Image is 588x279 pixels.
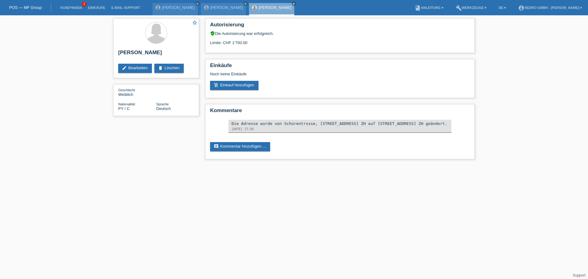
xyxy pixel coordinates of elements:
a: deleteLöschen [154,64,184,73]
div: Limite: CHF 1'700.00 [210,36,470,45]
i: close [196,2,199,5]
span: Nationalität [118,102,135,106]
a: commentKommentar hinzufügen ... [210,142,270,151]
a: [PERSON_NAME] [162,5,195,10]
span: Paraguay / C / 07.05.2006 [118,106,130,111]
a: Support [573,273,586,277]
span: 1 [82,2,87,7]
div: Die Adresse wurde von Schürentrssse, [STREET_ADDRESS] ZH auf [STREET_ADDRESS] ZH geändert. [232,121,448,126]
a: E-Mail Support [108,6,143,9]
i: close [244,2,247,5]
a: account_circleRedro GmbH - [PERSON_NAME] ▾ [515,6,585,9]
i: delete [158,66,163,70]
a: Kund*innen [57,6,85,9]
i: star_border [192,20,198,25]
h2: Einkäufe [210,62,470,72]
i: add_shopping_cart [214,83,219,88]
span: Deutsch [156,106,171,111]
a: bookAnleitung ▾ [412,6,446,9]
i: verified_user [210,31,215,36]
a: [PERSON_NAME] [258,5,291,10]
h2: [PERSON_NAME] [118,50,194,59]
i: build [456,5,462,11]
div: Weiblich [118,88,156,97]
a: star_border [192,20,198,26]
a: editBearbeiten [118,64,152,73]
i: comment [214,144,219,149]
i: edit [122,66,127,70]
a: DE ▾ [496,6,509,9]
i: close [292,2,296,5]
span: Sprache [156,102,169,106]
a: close [292,2,296,6]
h2: Autorisierung [210,22,470,31]
div: Noch keine Einkäufe [210,72,470,81]
span: Geschlecht [118,88,135,92]
a: close [243,2,248,6]
h2: Kommentare [210,107,470,117]
a: Einkäufe [85,6,108,9]
a: [PERSON_NAME] [210,5,243,10]
i: account_circle [518,5,524,11]
a: buildWerkzeuge ▾ [453,6,490,9]
a: add_shopping_cartEinkauf hinzufügen [210,81,258,90]
a: POS — MF Group [9,5,42,10]
a: close [195,2,200,6]
div: Die Autorisierung war erfolgreich. [210,31,470,36]
i: book [415,5,421,11]
div: [DATE] 17:58 [232,127,448,131]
